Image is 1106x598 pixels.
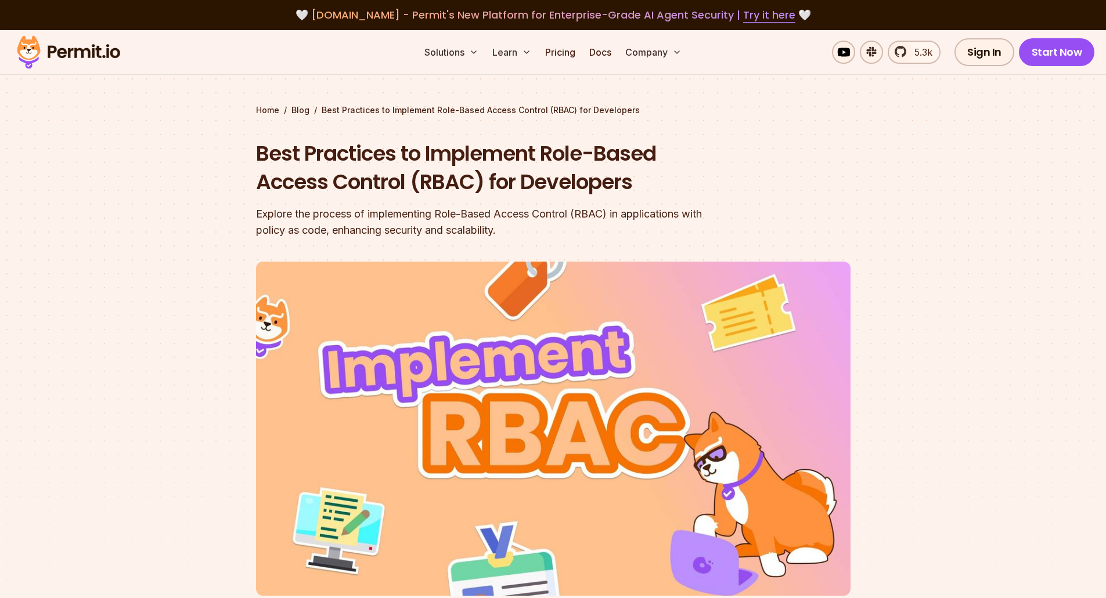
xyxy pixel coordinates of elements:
div: 🤍 🤍 [28,7,1078,23]
a: Pricing [541,41,580,64]
a: Blog [291,104,309,116]
div: Explore the process of implementing Role-Based Access Control (RBAC) in applications with policy ... [256,206,702,238]
img: Permit logo [12,32,125,72]
button: Company [621,41,686,64]
h1: Best Practices to Implement Role-Based Access Control (RBAC) for Developers [256,139,702,197]
a: Docs [585,41,616,64]
a: Start Now [1019,38,1095,66]
a: Home [256,104,279,116]
div: / / [256,104,851,116]
a: 5.3k [888,41,941,64]
button: Solutions [420,41,483,64]
a: Sign In [954,38,1014,66]
a: Try it here [743,8,795,23]
button: Learn [488,41,536,64]
img: Best Practices to Implement Role-Based Access Control (RBAC) for Developers [256,262,851,596]
span: [DOMAIN_NAME] - Permit's New Platform for Enterprise-Grade AI Agent Security | [311,8,795,22]
span: 5.3k [907,45,932,59]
